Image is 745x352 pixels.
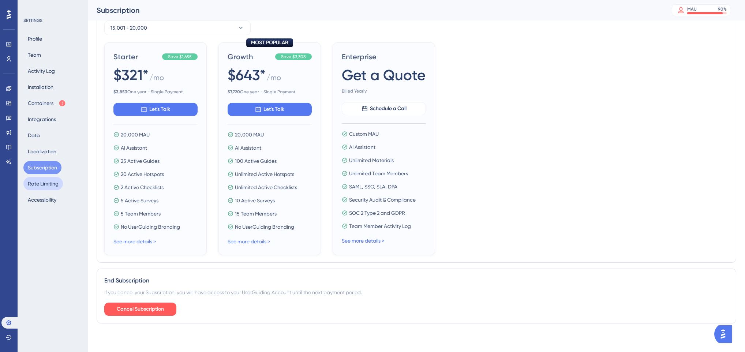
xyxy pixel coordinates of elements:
span: 10 Active Surveys [235,196,275,205]
span: 25 Active Guides [121,157,160,165]
span: $643* [228,65,266,85]
b: $ 3,853 [113,89,127,94]
span: Cancel Subscription [117,305,164,314]
button: Let's Talk [228,103,312,116]
span: Security Audit & Compliance [349,195,416,204]
span: Schedule a Call [370,104,407,113]
span: Unlimited Team Members [349,169,408,178]
span: No UserGuiding Branding [121,222,180,231]
button: Team [23,48,45,61]
button: Cancel Subscription [104,303,176,316]
span: Save $3,308 [281,54,306,60]
span: No UserGuiding Branding [235,222,294,231]
button: Containers [23,97,70,110]
button: Activity Log [23,64,59,78]
button: Let's Talk [113,103,198,116]
span: AI Assistant [349,143,375,151]
div: MAU [687,6,697,12]
span: SOC 2 Type 2 and GDPR [349,209,405,217]
span: 5 Active Surveys [121,196,158,205]
button: Rate Limiting [23,177,63,190]
button: 15,001 - 20,000 [104,20,251,35]
div: MOST POPULAR [246,38,293,47]
span: Team Member Activity Log [349,222,411,231]
div: Subscription [97,5,654,15]
a: See more details > [113,239,156,244]
a: See more details > [228,239,270,244]
span: Get a Quote [342,65,426,85]
button: Accessibility [23,193,61,206]
span: Let's Talk [263,105,284,114]
span: Unlimited Active Checklists [235,183,297,192]
span: $321* [113,65,149,85]
span: Unlimited Active Hotspots [235,170,294,179]
span: 20,000 MAU [121,130,150,139]
span: 15,001 - 20,000 [111,23,147,32]
b: $ 7,720 [228,89,240,94]
span: 2 Active Checklists [121,183,164,192]
div: End Subscription [104,276,729,285]
button: Profile [23,32,46,45]
span: Let's Talk [149,105,170,114]
span: AI Assistant [235,143,261,152]
button: Installation [23,80,58,94]
span: Enterprise [342,52,426,62]
span: Save $1,655 [168,54,192,60]
span: Growth [228,52,272,62]
span: One year - Single Payment [228,89,312,95]
span: 100 Active Guides [235,157,277,165]
button: Integrations [23,113,60,126]
span: / mo [266,72,281,86]
span: 5 Team Members [121,209,161,218]
button: Localization [23,145,61,158]
span: Starter [113,52,159,62]
button: Subscription [23,161,61,174]
div: If you cancel your Subscription, you will have access to your UserGuiding Account until the next ... [104,288,729,297]
div: 90 % [718,6,727,12]
span: Unlimited Materials [349,156,394,165]
span: / mo [149,72,164,86]
span: AI Assistant [121,143,147,152]
div: SETTINGS [23,18,83,23]
span: 20 Active Hotspots [121,170,164,179]
button: Data [23,129,44,142]
span: Billed Yearly [342,88,426,94]
span: Custom MAU [349,130,379,138]
span: 15 Team Members [235,209,277,218]
span: One year - Single Payment [113,89,198,95]
span: SAML, SSO, SLA, DPA [349,182,397,191]
span: 20,000 MAU [235,130,264,139]
a: See more details > [342,238,384,244]
iframe: UserGuiding AI Assistant Launcher [714,323,736,345]
button: Schedule a Call [342,102,426,115]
